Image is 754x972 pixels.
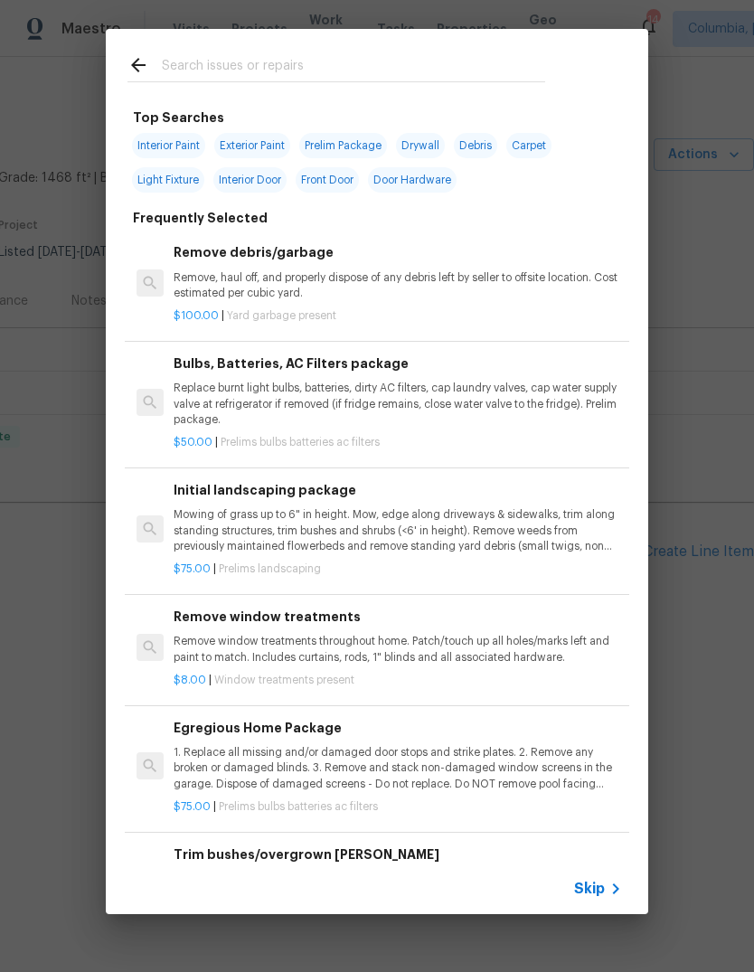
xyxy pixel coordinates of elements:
h6: Remove window treatments [174,607,622,627]
span: $100.00 [174,310,219,321]
span: Front Door [296,167,359,193]
span: $50.00 [174,437,212,448]
h6: Egregious Home Package [174,718,622,738]
h6: Initial landscaping package [174,480,622,500]
span: Window treatments present [214,675,354,685]
span: Carpet [506,133,551,158]
span: Light Fixture [132,167,204,193]
p: Remove, haul off, and properly dispose of any debris left by seller to offsite location. Cost est... [174,270,622,301]
span: $75.00 [174,801,211,812]
h6: Remove debris/garbage [174,242,622,262]
span: Interior Door [213,167,287,193]
span: Prelims bulbs batteries ac filters [219,801,378,812]
h6: Top Searches [133,108,224,127]
span: Prelims bulbs batteries ac filters [221,437,380,448]
span: Prelim Package [299,133,387,158]
p: | [174,435,622,450]
p: | [174,561,622,577]
h6: Frequently Selected [133,208,268,228]
p: Remove window treatments throughout home. Patch/touch up all holes/marks left and paint to match.... [174,634,622,665]
span: Interior Paint [132,133,205,158]
p: | [174,308,622,324]
span: Yard garbage present [227,310,336,321]
span: Prelims landscaping [219,563,321,574]
input: Search issues or repairs [162,54,545,81]
span: Door Hardware [368,167,457,193]
span: Debris [454,133,497,158]
p: Replace burnt light bulbs, batteries, dirty AC filters, cap laundry valves, cap water supply valv... [174,381,622,427]
p: 1. Replace all missing and/or damaged door stops and strike plates. 2. Remove any broken or damag... [174,745,622,791]
h6: Bulbs, Batteries, AC Filters package [174,354,622,373]
span: Skip [574,880,605,898]
span: Drywall [396,133,445,158]
span: $8.00 [174,675,206,685]
p: | [174,673,622,688]
span: $75.00 [174,563,211,574]
p: | [174,799,622,815]
span: Exterior Paint [214,133,290,158]
p: Mowing of grass up to 6" in height. Mow, edge along driveways & sidewalks, trim along standing st... [174,507,622,553]
h6: Trim bushes/overgrown [PERSON_NAME] [174,845,622,864]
